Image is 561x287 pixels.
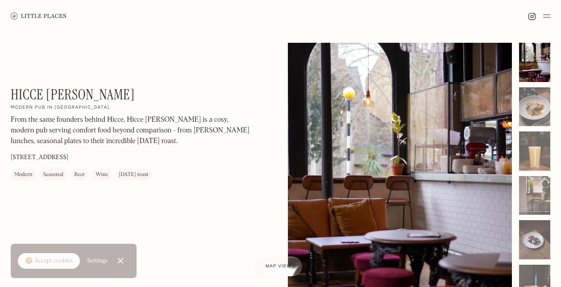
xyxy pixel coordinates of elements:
[43,171,64,180] div: Seasonal
[11,115,252,147] p: From the same founders behind Hicce, Hicce [PERSON_NAME] is a cosy, modern pub serving comfort fo...
[96,171,108,180] div: Wine
[18,253,80,269] a: 🍪 Accept cookies
[11,153,68,163] p: [STREET_ADDRESS]
[87,251,108,271] a: Settings
[255,257,302,276] a: Map view
[112,252,129,270] a: Close Cookie Popup
[119,171,149,180] div: [DATE] roast
[266,264,291,269] span: Map view
[87,258,108,264] div: Settings
[14,171,33,180] div: Modern
[74,171,85,180] div: Beer
[11,86,135,103] h1: Hicce [PERSON_NAME]
[11,105,109,111] h2: Modern pub in [GEOGRAPHIC_DATA]
[25,257,73,266] div: 🍪 Accept cookies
